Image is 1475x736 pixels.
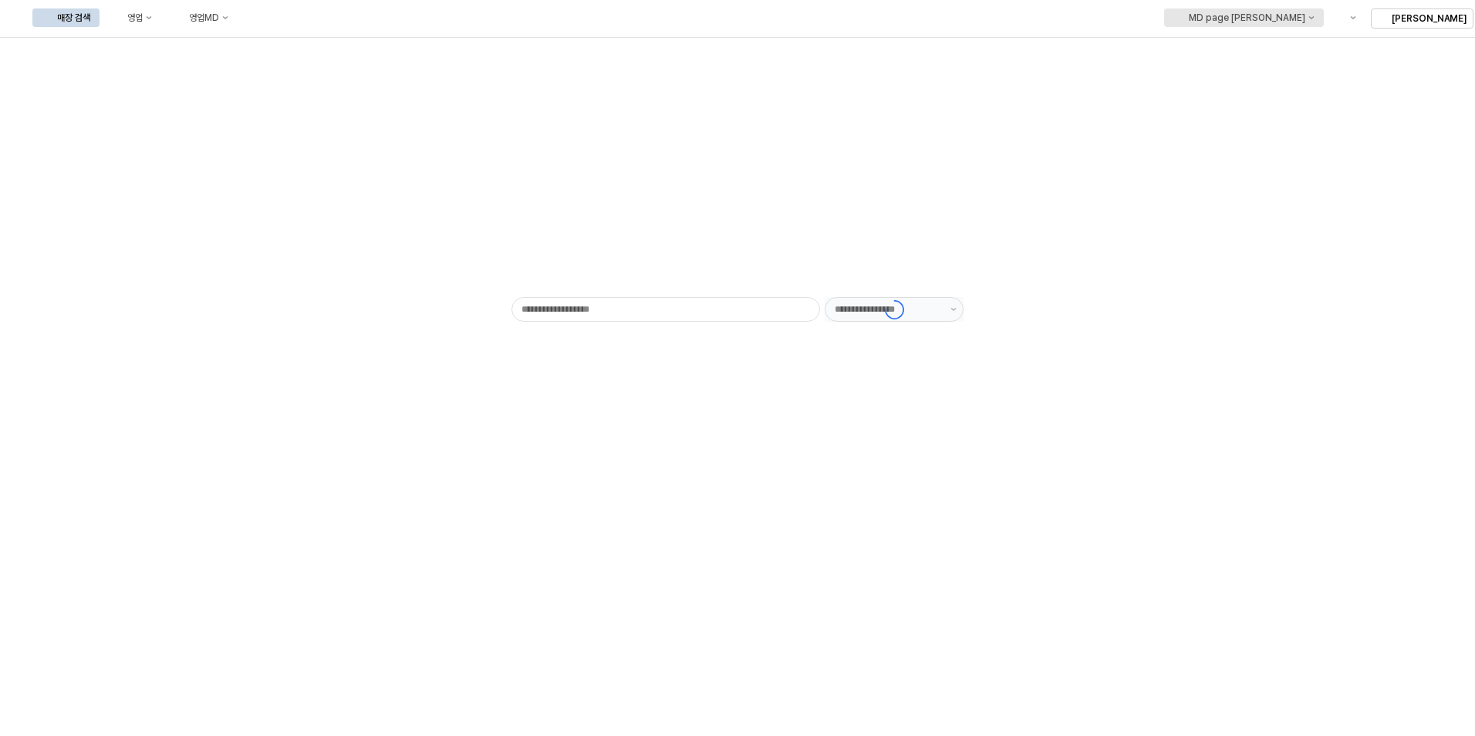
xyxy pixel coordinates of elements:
div: MD page 이동 [1163,8,1323,27]
button: 매장 검색 [32,8,100,27]
div: MD page [PERSON_NAME] [1188,12,1305,23]
div: 영업 [127,12,143,23]
button: 영업MD [164,8,238,27]
div: 영업MD [189,12,219,23]
div: Menu item 6 [1326,8,1365,27]
button: [PERSON_NAME] [1371,8,1473,29]
button: MD page [PERSON_NAME] [1163,8,1323,27]
div: 매장 검색 [57,12,90,23]
p: [PERSON_NAME] [1392,12,1467,25]
button: 영업 [103,8,161,27]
